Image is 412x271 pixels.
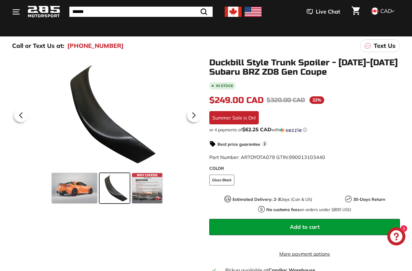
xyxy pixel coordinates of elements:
[209,58,400,77] h1: Duckbill Style Trunk Spoiler - [DATE]-[DATE] Subaru BRZ ZD8 Gen Coupe
[309,96,324,104] span: 22%
[209,219,400,235] button: Add to cart
[385,227,407,247] inbox-online-store-chat: Shopify online store chat
[290,223,320,230] span: Add to cart
[209,95,264,105] span: $249.00 CAD
[67,41,124,50] a: [PHONE_NUMBER]
[348,2,363,22] a: Cart
[242,126,271,132] span: $62.25 CAD
[262,141,268,147] span: i
[209,165,400,172] label: COLOR
[233,197,280,202] strong: Estimated Delivery: 2-3
[267,96,305,104] span: $320.00 CAD
[289,154,325,160] span: 990013103440
[12,41,64,50] p: Call or Text Us at:
[316,8,340,16] span: Live Chat
[209,154,325,160] span: Part Number: ARTOYOTA078 GTIN:
[380,8,392,14] span: CAD
[209,127,400,133] div: or 4 payments of with
[360,39,400,52] a: Text Us
[353,197,385,202] strong: 30-Days Return
[69,7,213,17] input: Search
[216,84,233,88] b: In stock
[374,41,395,50] p: Text Us
[209,111,259,124] div: Summer Sale is On!
[299,4,348,19] button: Live Chat
[217,142,260,147] strong: Best price guarantee
[280,127,302,133] img: Sezzle
[209,250,400,257] a: More payment options
[27,5,60,19] img: Logo_285_Motorsport_areodynamics_components
[266,207,299,212] strong: No customs fees
[233,196,312,203] p: Days (Can & US)
[209,127,400,133] div: or 4 payments of$62.25 CADwithSezzle Click to learn more about Sezzle
[266,207,351,213] p: on orders under $800 USD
